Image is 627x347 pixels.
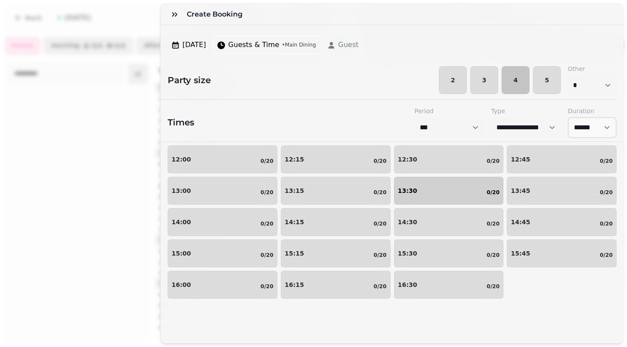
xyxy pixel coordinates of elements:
p: 12:45 [511,156,530,162]
p: 0/20 [487,189,499,196]
p: 16:15 [285,282,304,288]
span: 3 [478,77,491,83]
button: 3 [470,66,498,94]
p: 13:45 [511,188,530,194]
p: 0/20 [600,220,613,227]
p: 0/20 [600,252,613,259]
label: Duration [568,107,617,115]
button: 5 [533,66,561,94]
p: 0/20 [374,283,386,290]
p: 0/20 [374,220,386,227]
button: 12:000/20 [168,145,277,173]
label: Period [415,107,484,115]
p: 12:15 [285,156,304,162]
p: 0/20 [374,252,386,259]
p: 15:00 [172,250,191,256]
button: 13:300/20 [394,177,504,205]
span: Guests & Time [228,40,279,50]
button: 13:450/20 [507,177,617,205]
button: 12:150/20 [281,145,391,173]
p: 0/20 [260,158,273,165]
p: 0/20 [260,189,273,196]
h2: Party size [161,74,211,86]
p: 14:15 [285,219,304,225]
p: 15:15 [285,250,304,256]
button: 15:450/20 [507,239,617,267]
p: 0/20 [487,220,499,227]
p: 13:00 [172,188,191,194]
p: 16:30 [398,282,418,288]
button: 14:000/20 [168,208,277,236]
p: 0/20 [374,189,386,196]
button: 13:150/20 [281,177,391,205]
label: Type [491,107,561,115]
h2: Times [168,116,194,128]
p: 0/20 [487,158,499,165]
p: 14:45 [511,219,530,225]
p: 12:00 [172,156,191,162]
p: 15:45 [511,250,530,256]
p: 15:30 [398,250,418,256]
span: [DATE] [182,40,206,50]
button: 16:000/20 [168,271,277,299]
p: 0/20 [374,158,386,165]
span: Guest [338,40,359,50]
button: 2 [439,66,467,94]
button: 15:300/20 [394,239,504,267]
span: 5 [540,77,553,83]
span: • Main Dining [282,41,316,48]
h3: Create Booking [187,9,246,20]
p: 0/20 [260,252,273,259]
button: 15:150/20 [281,239,391,267]
p: 0/20 [260,283,273,290]
p: 0/20 [600,189,613,196]
p: 0/20 [487,252,499,259]
p: 14:00 [172,219,191,225]
p: 13:15 [285,188,304,194]
button: 14:450/20 [507,208,617,236]
p: 12:30 [398,156,418,162]
button: 14:150/20 [281,208,391,236]
button: 14:300/20 [394,208,504,236]
p: 0/20 [487,283,499,290]
p: 13:30 [398,188,418,194]
button: 4 [502,66,529,94]
span: 2 [446,77,459,83]
button: 16:300/20 [394,271,504,299]
label: Other [568,64,617,73]
button: 16:150/20 [281,271,391,299]
p: 14:30 [398,219,418,225]
p: 16:00 [172,282,191,288]
span: 4 [509,77,522,83]
p: 0/20 [600,158,613,165]
button: 13:000/20 [168,177,277,205]
button: 15:000/20 [168,239,277,267]
p: 0/20 [260,220,273,227]
button: 12:450/20 [507,145,617,173]
button: 12:300/20 [394,145,504,173]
